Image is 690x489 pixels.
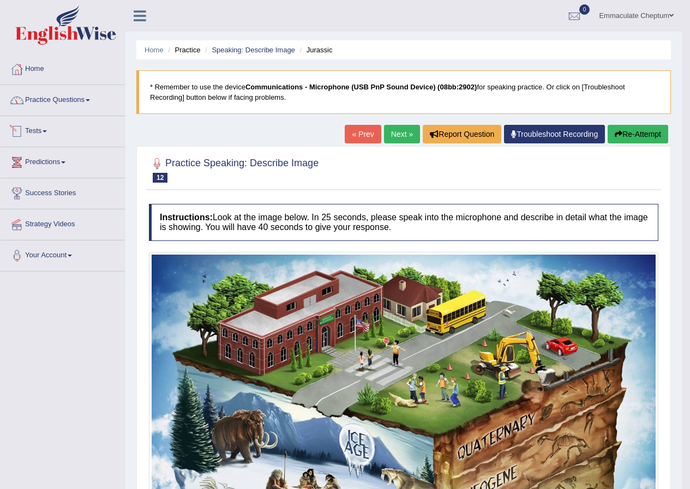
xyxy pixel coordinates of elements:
a: Predictions [1,147,125,174]
a: Home [145,46,164,54]
button: Re-Attempt [608,125,668,143]
a: Troubleshoot Recording [504,125,605,143]
a: Strategy Videos [1,209,125,237]
a: Home [1,54,125,81]
span: 0 [579,4,590,15]
button: Report Question [423,125,501,143]
a: Your Account [1,240,125,268]
a: Speaking: Describe Image [212,46,295,54]
a: Next » [384,125,420,143]
h2: Practice Speaking: Describe Image [149,155,319,183]
span: 12 [153,173,167,183]
blockquote: * Remember to use the device for speaking practice. Or click on [Troubleshoot Recording] button b... [136,70,671,114]
b: Instructions: [160,213,213,222]
a: « Prev [345,125,381,143]
a: Tests [1,116,125,143]
a: Success Stories [1,178,125,206]
li: Practice [165,45,200,55]
a: Practice Questions [1,85,125,112]
h4: Look at the image below. In 25 seconds, please speak into the microphone and describe in detail w... [149,204,658,240]
b: Communications - Microphone (USB PnP Sound Device) (08bb:2902) [245,83,477,91]
li: Jurassic [297,45,332,55]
